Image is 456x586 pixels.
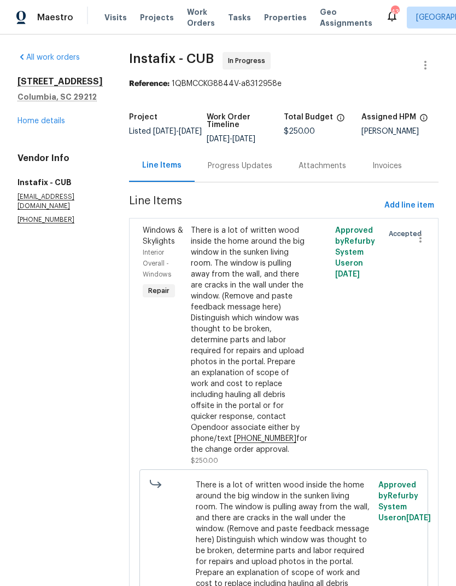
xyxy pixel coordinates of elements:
[143,227,183,245] span: Windows & Skylights
[384,199,434,212] span: Add line item
[191,457,218,464] span: $250.00
[389,228,426,239] span: Accepted
[336,113,345,128] span: The total cost of line items that have been proposed by Opendoor. This sum includes line items th...
[191,225,305,455] div: There is a lot of written wood inside the home around the big window in the sunken living room. T...
[361,113,416,121] h5: Assigned HPM
[140,12,174,23] span: Projects
[406,514,431,522] span: [DATE]
[153,128,202,135] span: -
[232,135,255,143] span: [DATE]
[153,128,176,135] span: [DATE]
[361,128,439,135] div: [PERSON_NAME]
[372,160,402,171] div: Invoices
[17,117,65,125] a: Home details
[207,135,230,143] span: [DATE]
[378,481,431,522] span: Approved by Refurby System User on
[129,80,169,88] b: Reference:
[143,249,171,278] span: Interior Overall - Windows
[37,12,73,23] span: Maestro
[380,196,439,216] button: Add line item
[187,7,215,28] span: Work Orders
[104,12,127,23] span: Visits
[228,55,270,66] span: In Progress
[144,285,174,296] span: Repair
[179,128,202,135] span: [DATE]
[208,160,272,171] div: Progress Updates
[129,78,439,89] div: 1QBMCCKG8844V-a8312958e
[264,12,307,23] span: Properties
[335,227,375,278] span: Approved by Refurby System User on
[17,177,103,188] h5: Instafix - CUB
[419,113,428,128] span: The hpm assigned to this work order.
[207,135,255,143] span: -
[299,160,346,171] div: Attachments
[284,128,315,135] span: $250.00
[129,196,380,216] span: Line Items
[142,160,182,171] div: Line Items
[335,271,360,278] span: [DATE]
[320,7,372,28] span: Geo Assignments
[228,14,251,21] span: Tasks
[17,54,80,61] a: All work orders
[129,128,202,135] span: Listed
[284,113,333,121] h5: Total Budget
[391,7,399,18] div: 43
[17,153,103,164] h4: Vendor Info
[129,113,157,121] h5: Project
[129,52,214,65] span: Instafix - CUB
[207,113,284,129] h5: Work Order Timeline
